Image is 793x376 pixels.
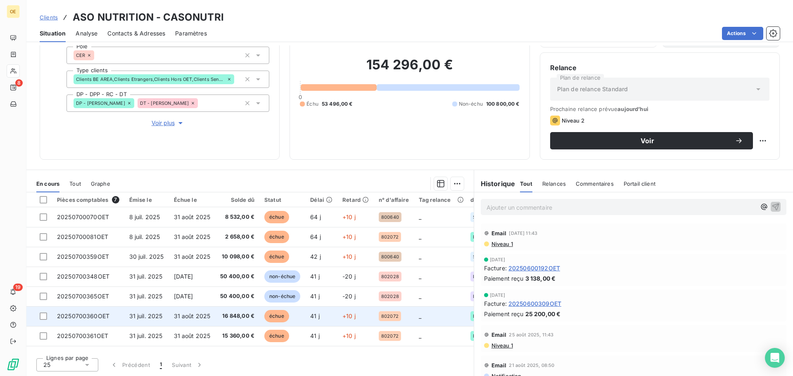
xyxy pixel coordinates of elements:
[381,314,399,319] span: 802072
[57,213,109,220] span: 20250700070OET
[381,274,399,279] span: 802028
[484,310,524,318] span: Paiement reçu
[66,118,269,128] button: Voir plus
[107,29,165,38] span: Contacts & Adresses
[484,274,524,283] span: Paiement reçu
[69,180,81,187] span: Tout
[175,29,207,38] span: Paramètres
[220,292,254,300] span: 50 400,00 €
[220,312,254,320] span: 16 848,00 €
[57,253,109,260] span: 20250700359OET
[40,29,66,38] span: Situation
[474,179,515,189] h6: Historique
[557,85,628,93] span: Plan de relance Standard
[310,213,321,220] span: 64 j
[57,273,109,280] span: 20250700348OET
[94,52,101,59] input: Ajouter une valeur
[550,132,753,149] button: Voir
[174,332,211,339] span: 31 août 2025
[105,356,155,374] button: Précédent
[310,196,332,203] div: Délai
[562,117,584,124] span: Niveau 2
[491,331,507,338] span: Email
[550,63,769,73] h6: Relance
[140,101,189,106] span: DT - [PERSON_NAME]
[381,215,399,220] span: 800640
[152,119,185,127] span: Voir plus
[491,230,507,236] span: Email
[129,312,163,319] span: 31 juil. 2025
[342,253,356,260] span: +10 j
[129,273,163,280] span: 31 juil. 2025
[155,356,167,374] button: 1
[381,333,399,338] span: 802072
[419,332,421,339] span: _
[419,253,421,260] span: _
[419,273,421,280] span: _
[310,332,320,339] span: 41 j
[381,294,399,299] span: 802028
[490,293,506,298] span: [DATE]
[43,361,50,369] span: 25
[419,312,421,319] span: _
[342,332,356,339] span: +10 j
[15,79,23,87] span: 8
[174,253,211,260] span: 31 août 2025
[13,284,23,291] span: 19
[76,101,125,106] span: DP - [PERSON_NAME]
[520,180,532,187] span: Tout
[617,106,648,112] span: aujourd’hui
[36,180,59,187] span: En cours
[129,332,163,339] span: 31 juil. 2025
[264,330,289,342] span: échue
[129,233,160,240] span: 8 juil. 2025
[381,254,399,259] span: 800640
[129,293,163,300] span: 31 juil. 2025
[550,106,769,112] span: Prochaine relance prévue
[379,196,409,203] div: n° d'affaire
[220,272,254,281] span: 50 400,00 €
[419,233,421,240] span: _
[174,213,211,220] span: 31 août 2025
[174,273,193,280] span: [DATE]
[220,233,254,241] span: 2 658,00 €
[310,293,320,300] span: 41 j
[342,273,356,280] span: -20 j
[486,100,520,108] span: 100 800,00 €
[76,77,225,82] span: Clients BE AREA,Clients Etrangers,Clients Hors OET,Clients Sensibles
[419,213,421,220] span: _
[40,13,58,21] a: Clients
[310,233,321,240] span: 64 j
[129,196,164,203] div: Émise le
[174,233,211,240] span: 31 août 2025
[220,213,254,221] span: 8 532,00 €
[459,100,483,108] span: Non-échu
[722,27,763,40] button: Actions
[310,273,320,280] span: 41 j
[167,356,209,374] button: Suivant
[91,180,110,187] span: Graphe
[174,196,211,203] div: Échue le
[473,274,509,279] span: NOUVELLE STATION MICRODOSAGE
[473,294,509,299] span: NOUVELLE STATION MICRODOSAGE
[342,213,356,220] span: +10 j
[509,332,553,337] span: 25 août 2025, 11:43
[560,137,735,144] span: Voir
[490,257,506,262] span: [DATE]
[310,253,321,260] span: 42 j
[300,57,519,81] h2: 154 296,00 €
[484,264,507,272] span: Facture :
[576,180,614,187] span: Commentaires
[264,270,300,283] span: non-échue
[57,293,109,300] span: 20250700365OET
[765,348,785,368] div: Open Intercom Messenger
[234,76,241,83] input: Ajouter une valeur
[57,332,108,339] span: 20250700361OET
[322,100,353,108] span: 53 496,00 €
[419,196,461,203] div: Tag relance
[40,14,58,21] span: Clients
[491,362,507,369] span: Email
[473,254,509,259] span: SINISTRE MÉLANGEUSE
[129,253,164,260] span: 30 juil. 2025
[264,211,289,223] span: échue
